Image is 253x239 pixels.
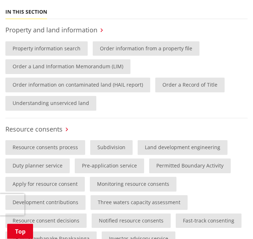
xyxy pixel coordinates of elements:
a: Duty planner service [5,159,70,174]
a: Apply for resource consent [5,177,85,192]
a: Order information from a property file [93,42,199,56]
a: Permitted Boundary Activity [149,159,231,174]
a: Property information search [5,42,88,56]
a: Order a Land Information Memorandum (LIM) [5,60,130,74]
a: Order information on contaminated land (HAIL report) [5,78,150,93]
a: Fast-track consenting [176,214,241,229]
a: Resource consents process [5,141,85,155]
a: Land development engineering [138,141,227,155]
a: Understanding unserviced land [5,96,96,111]
a: Three waters capacity assessment [91,196,188,210]
a: Top [7,224,33,239]
a: Development contributions [5,196,86,210]
a: Resource consents [5,125,63,134]
a: Pre-application service [75,159,144,174]
a: Subdivision [90,141,133,155]
a: Resource consent decisions [5,214,87,229]
iframe: Messenger Launcher [220,209,246,235]
a: Notified resource consents [92,214,171,229]
a: Monitoring resource consents [90,177,176,192]
h5: In this section [5,9,47,15]
a: Order a Record of Title [155,78,225,93]
a: Property and land information [5,26,97,35]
